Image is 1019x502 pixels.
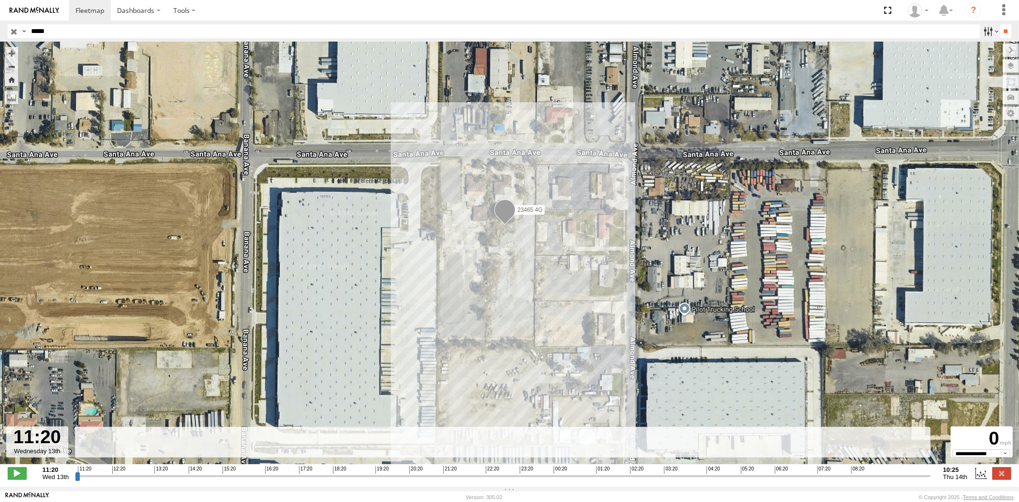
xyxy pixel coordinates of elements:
[5,492,49,502] a: Visit our Website
[952,428,1011,449] div: 0
[43,466,69,473] strong: 11:20
[775,466,788,474] span: 06:20
[517,207,543,213] span: 23465 4G
[486,466,499,474] span: 22:20
[817,466,831,474] span: 07:20
[520,466,533,474] span: 23:20
[980,24,1000,38] label: Search Filter Options
[189,466,202,474] span: 14:20
[299,466,312,474] span: 17:20
[112,466,126,474] span: 12:20
[5,47,18,60] button: Zoom in
[554,466,567,474] span: 00:20
[963,494,1014,500] a: Terms and Conditions
[630,466,644,474] span: 02:20
[466,494,502,500] div: Version: 305.02
[851,466,865,474] span: 08:20
[265,466,279,474] span: 16:20
[992,467,1011,480] label: Close
[5,60,18,73] button: Zoom out
[333,466,346,474] span: 18:20
[223,466,236,474] span: 15:20
[919,494,1014,500] div: © Copyright 2025 -
[707,466,720,474] span: 04:20
[5,73,18,86] button: Zoom Home
[409,466,423,474] span: 20:20
[1003,107,1019,120] label: Map Settings
[904,3,932,18] div: Sardor Khadjimedov
[596,466,610,474] span: 01:20
[154,466,168,474] span: 13:20
[943,473,967,480] span: Thu 14th Aug 2025
[20,24,28,38] label: Search Query
[741,466,754,474] span: 05:20
[10,7,59,14] img: rand-logo.svg
[5,91,18,104] label: Measure
[943,466,967,473] strong: 10:25
[664,466,677,474] span: 03:20
[443,466,457,474] span: 21:20
[78,466,91,474] span: 11:20
[43,473,69,480] span: Wed 13th Aug 2025
[966,3,981,18] i: ?
[375,466,389,474] span: 19:20
[8,467,27,480] label: Play/Stop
